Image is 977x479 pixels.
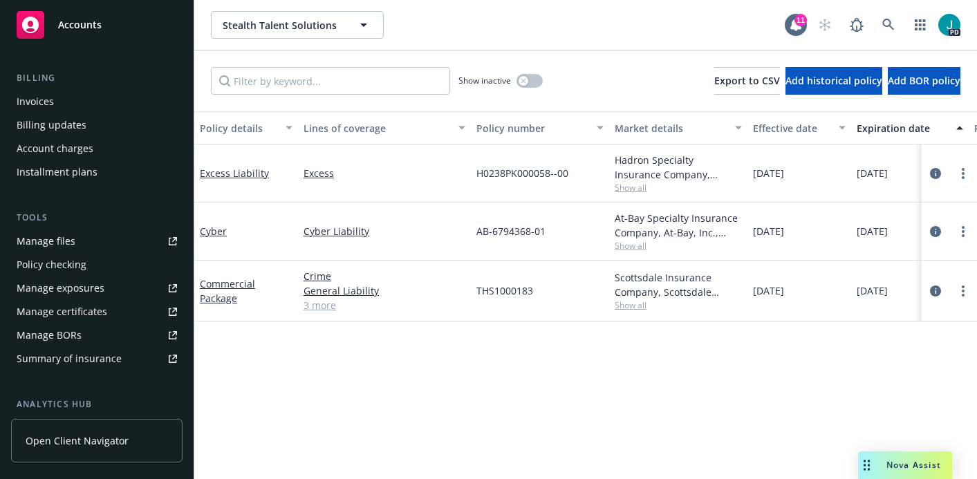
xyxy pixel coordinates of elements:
[714,74,780,87] span: Export to CSV
[11,91,183,113] a: Invoices
[211,67,450,95] input: Filter by keyword...
[857,166,888,180] span: [DATE]
[11,324,183,346] a: Manage BORs
[955,223,971,240] a: more
[11,161,183,183] a: Installment plans
[194,111,298,144] button: Policy details
[609,111,747,144] button: Market details
[615,182,742,194] span: Show all
[17,301,107,323] div: Manage certificates
[476,283,533,298] span: THS1000183
[857,121,948,135] div: Expiration date
[304,121,450,135] div: Lines of coverage
[223,18,342,32] span: Stealth Talent Solutions
[17,230,75,252] div: Manage files
[17,277,104,299] div: Manage exposures
[17,348,122,370] div: Summary of insurance
[471,111,609,144] button: Policy number
[17,91,54,113] div: Invoices
[11,211,183,225] div: Tools
[927,223,944,240] a: circleInformation
[615,270,742,299] div: Scottsdale Insurance Company, Scottsdale Insurance Company (Nationwide), RT Specialty Insurance S...
[58,19,102,30] span: Accounts
[747,111,851,144] button: Effective date
[938,14,960,36] img: photo
[927,283,944,299] a: circleInformation
[794,14,807,26] div: 11
[11,71,183,85] div: Billing
[875,11,902,39] a: Search
[785,67,882,95] button: Add historical policy
[857,283,888,298] span: [DATE]
[476,224,546,238] span: AB-6794368-01
[458,75,511,86] span: Show inactive
[304,269,465,283] a: Crime
[476,121,588,135] div: Policy number
[11,138,183,160] a: Account charges
[955,165,971,182] a: more
[298,111,471,144] button: Lines of coverage
[843,11,871,39] a: Report a Bug
[11,230,183,252] a: Manage files
[200,277,255,305] a: Commercial Package
[26,433,129,448] span: Open Client Navigator
[11,301,183,323] a: Manage certificates
[200,225,227,238] a: Cyber
[11,397,183,411] div: Analytics hub
[17,324,82,346] div: Manage BORs
[927,165,944,182] a: circleInformation
[200,121,277,135] div: Policy details
[17,254,86,276] div: Policy checking
[11,277,183,299] a: Manage exposures
[886,459,941,471] span: Nova Assist
[906,11,934,39] a: Switch app
[200,167,269,180] a: Excess Liability
[615,240,742,252] span: Show all
[615,153,742,182] div: Hadron Specialty Insurance Company, Hadron Holdings, LP, RT Specialty Insurance Services, LLC (RS...
[304,298,465,312] a: 3 more
[615,211,742,240] div: At-Bay Specialty Insurance Company, At-Bay, Inc., ProWriters Insurance Services, LLC
[304,166,465,180] a: Excess
[476,166,568,180] span: H0238PK000058--00
[811,11,839,39] a: Start snowing
[714,67,780,95] button: Export to CSV
[851,111,969,144] button: Expiration date
[17,138,93,160] div: Account charges
[753,224,784,238] span: [DATE]
[17,161,97,183] div: Installment plans
[857,224,888,238] span: [DATE]
[888,67,960,95] button: Add BOR policy
[753,166,784,180] span: [DATE]
[753,121,830,135] div: Effective date
[304,224,465,238] a: Cyber Liability
[11,6,183,44] a: Accounts
[858,451,952,479] button: Nova Assist
[615,121,727,135] div: Market details
[615,299,742,311] span: Show all
[11,348,183,370] a: Summary of insurance
[785,74,882,87] span: Add historical policy
[888,74,960,87] span: Add BOR policy
[17,114,86,136] div: Billing updates
[753,283,784,298] span: [DATE]
[955,283,971,299] a: more
[211,11,384,39] button: Stealth Talent Solutions
[304,283,465,298] a: General Liability
[858,451,875,479] div: Drag to move
[11,114,183,136] a: Billing updates
[11,254,183,276] a: Policy checking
